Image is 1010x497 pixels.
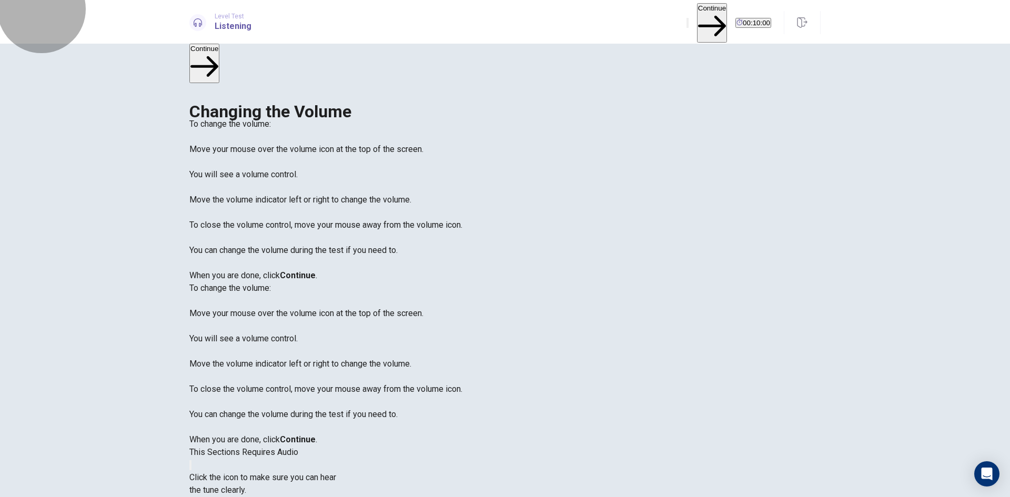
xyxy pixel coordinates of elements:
b: Continue [280,434,316,444]
b: Continue [280,270,316,280]
p: This Sections Requires Audio [189,446,821,459]
button: Continue [189,44,219,83]
p: Click the icon to make sure you can hear the tune clearly. [189,471,821,496]
h1: Listening [215,20,251,33]
span: 00:10:00 [743,19,770,27]
button: 00:10:00 [735,18,771,28]
div: Open Intercom Messenger [974,461,999,486]
div: To change the volume: Move your mouse over the volume icon at the top of the screen. You will see... [189,282,821,446]
h1: Changing the Volume [189,105,821,118]
button: Continue [697,3,727,43]
span: Level Test [215,13,251,20]
div: To change the volume: Move your mouse over the volume icon at the top of the screen. You will see... [189,118,821,282]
